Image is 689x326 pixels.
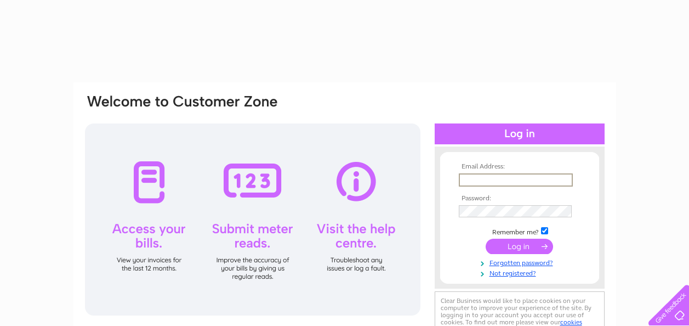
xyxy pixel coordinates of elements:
th: Password: [456,195,583,203]
a: Not registered? [459,267,583,278]
input: Submit [486,239,553,254]
th: Email Address: [456,163,583,171]
td: Remember me? [456,226,583,237]
a: Forgotten password? [459,257,583,267]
